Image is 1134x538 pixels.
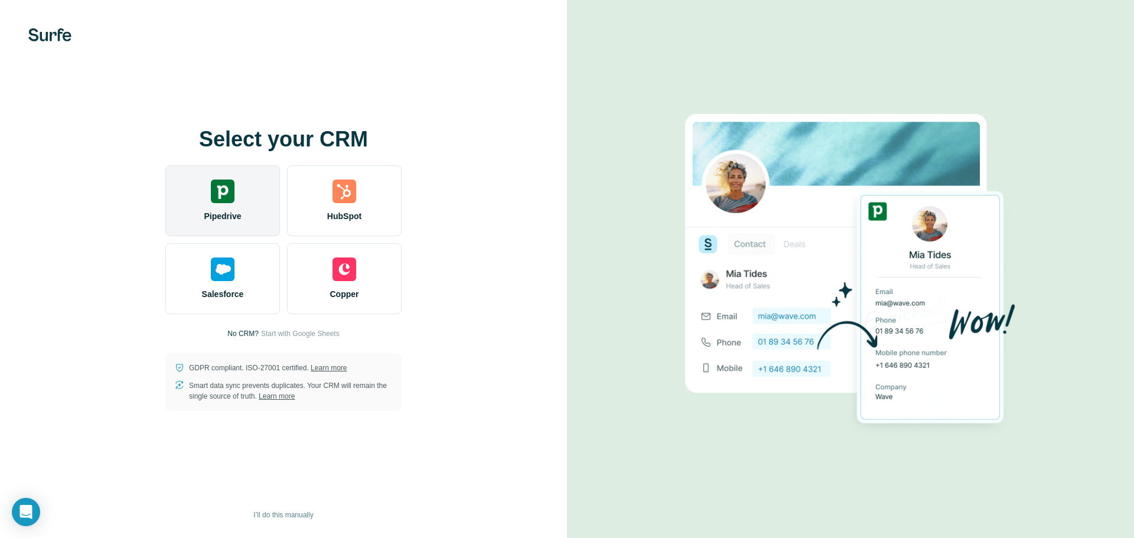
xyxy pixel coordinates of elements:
span: Copper [330,288,359,300]
h1: Select your CRM [165,128,402,151]
span: Salesforce [202,288,244,300]
img: salesforce's logo [211,257,234,281]
p: No CRM? [227,328,259,339]
a: Learn more [259,392,295,400]
div: Open Intercom Messenger [12,498,40,526]
img: copper's logo [333,257,356,281]
span: Pipedrive [204,210,241,222]
img: pipedrive's logo [211,180,234,203]
button: I’ll do this manually [245,506,321,524]
p: GDPR compliant. ISO-27001 certified. [189,363,347,373]
span: HubSpot [327,210,361,222]
p: Smart data sync prevents duplicates. Your CRM will remain the single source of truth. [189,380,392,402]
a: Learn more [311,364,347,372]
span: I’ll do this manually [253,510,313,520]
img: Surfe's logo [28,28,71,41]
img: PIPEDRIVE image [685,94,1016,445]
img: hubspot's logo [333,180,356,203]
button: Start with Google Sheets [261,328,340,339]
